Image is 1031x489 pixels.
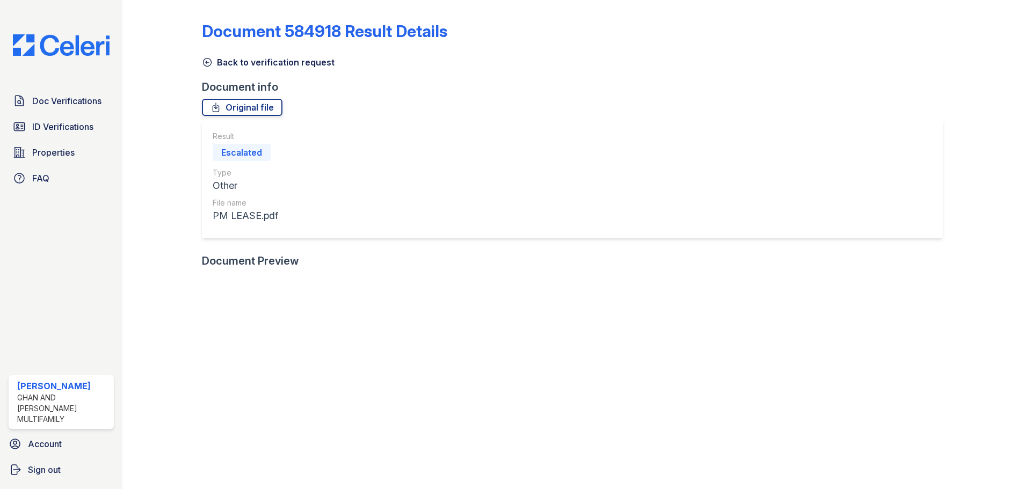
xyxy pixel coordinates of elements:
a: Sign out [4,459,118,480]
div: Other [213,178,278,193]
a: Document 584918 Result Details [202,21,447,41]
div: PM LEASE.pdf [213,208,278,223]
div: Escalated [213,144,271,161]
span: Properties [32,146,75,159]
a: Original file [202,99,282,116]
span: Doc Verifications [32,94,101,107]
span: Account [28,437,62,450]
span: FAQ [32,172,49,185]
a: FAQ [9,167,114,189]
div: Type [213,167,278,178]
a: Properties [9,142,114,163]
img: CE_Logo_Blue-a8612792a0a2168367f1c8372b55b34899dd931a85d93a1a3d3e32e68fde9ad4.png [4,34,118,56]
div: File name [213,198,278,208]
div: Document Preview [202,253,299,268]
a: Account [4,433,118,455]
div: Ghan and [PERSON_NAME] Multifamily [17,392,110,425]
div: Document info [202,79,952,94]
div: [PERSON_NAME] [17,379,110,392]
a: Back to verification request [202,56,335,69]
div: Result [213,131,278,142]
a: ID Verifications [9,116,114,137]
span: ID Verifications [32,120,93,133]
a: Doc Verifications [9,90,114,112]
span: Sign out [28,463,61,476]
